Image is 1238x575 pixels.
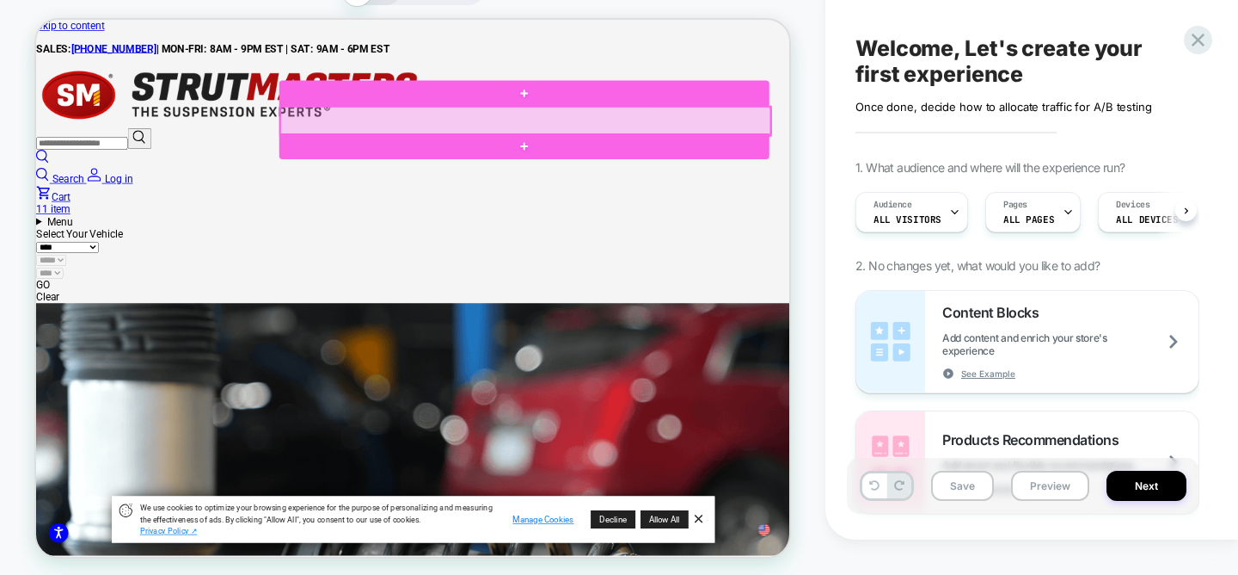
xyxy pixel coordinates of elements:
[1116,213,1178,226] span: ALL DEVICES
[873,199,912,211] span: Audience
[1003,199,1027,211] span: Pages
[160,30,471,46] strong: | MON-FRI: 8AM - 9PM EST | SAT: 9AM - 6PM EST
[873,213,941,226] span: All Visitors
[122,145,154,172] button: search button
[1116,199,1149,211] span: Devices
[931,471,994,501] button: Save
[91,204,129,220] span: Log in
[21,228,46,244] span: Cart
[1003,213,1054,226] span: ALL PAGES
[942,331,1198,357] span: Add content and enrich your store's experience
[14,7,65,59] button: Open LiveChat chat widget
[942,431,1127,448] span: Products Recommendations
[855,258,1100,273] span: 2. No changes yet, what would you like to add?
[8,244,46,261] span: 1 item
[855,160,1125,175] span: 1. What audience and where will the experience run?
[1011,471,1089,501] button: Preview
[21,204,64,220] span: Search
[15,261,49,277] span: Menu
[961,368,1015,380] span: See Example
[46,30,160,46] a: [PHONE_NUMBER]
[1106,471,1186,501] button: Next
[942,304,1047,321] span: Content Blocks
[67,204,129,220] a: Log in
